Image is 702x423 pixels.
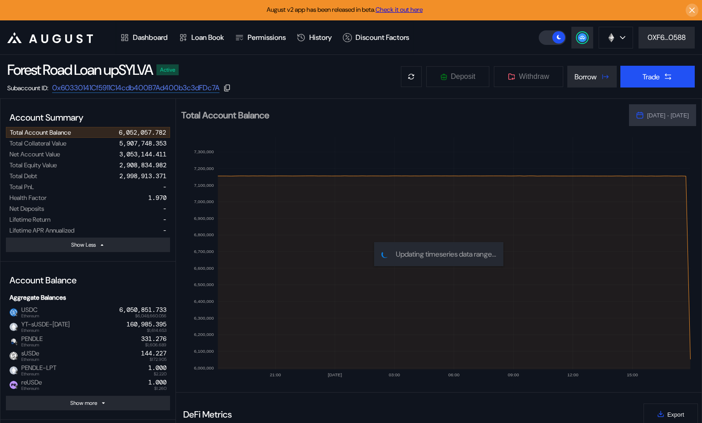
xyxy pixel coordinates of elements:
div: Account Balance [6,271,170,290]
text: 7,000,000 [194,199,214,204]
text: 6,100,000 [194,349,214,354]
div: Total Collateral Value [10,139,66,147]
img: svg+xml,%3c [15,384,19,389]
img: Points_Program_Group_87.png [10,381,18,389]
text: 6,000,000 [194,365,214,370]
span: Export [668,411,684,418]
img: usdc.png [10,308,18,316]
text: 6,600,000 [194,266,214,271]
div: 5,907,748.353 [119,139,166,147]
span: Updating timeseries data range... [396,249,496,259]
img: svg+xml,%3c [15,341,19,345]
text: 7,200,000 [194,166,214,171]
text: 15:00 [627,372,638,377]
div: 160,985.395 [127,321,166,328]
text: 09:00 [508,372,519,377]
span: $2.220 [154,372,166,376]
div: Account Summary [6,108,170,127]
div: Trade [643,72,660,82]
a: Discount Factors [337,21,414,54]
div: Total Debt [10,172,37,180]
span: $6,048,660.056 [135,314,166,318]
div: 2,998,913.371 [119,172,166,180]
img: Pendle_Logo_Normal-03.png [10,337,18,345]
div: 6,052,057.782 [119,128,166,136]
span: August v2 app has been released in beta. [267,5,423,14]
span: Ethereum [21,372,56,376]
div: Net Account Value [10,150,60,158]
a: Loan Book [173,21,229,54]
div: Health Factor [10,194,47,202]
text: 6,700,000 [194,249,214,254]
div: Total Account Balance [10,128,71,136]
div: Active [160,67,175,73]
div: 1.970 [148,194,166,202]
div: - [163,204,166,213]
button: chain logo [599,27,633,49]
div: 1.000 [148,379,166,386]
text: [DATE] [328,372,342,377]
div: Show Less [71,241,96,248]
div: 6,050,851.733 [119,306,166,314]
div: Net Deposits [10,204,44,213]
img: svg+xml,%3c [15,312,19,316]
div: - [163,215,166,224]
button: Show more [6,396,170,410]
span: PENDLE [18,335,43,347]
button: 0XF6...0588 [639,27,695,49]
div: 144.227 [141,350,166,357]
button: Deposit [426,66,490,88]
span: Withdraw [519,73,549,81]
a: 0x60330141Cf5911C14cdb400B7Ad400b3c3dFDc7A [52,83,219,93]
text: 21:00 [270,372,281,377]
span: $1,614.653 [147,328,166,333]
div: 3,053,144.411 [119,150,166,158]
span: $172.905 [150,357,166,362]
div: 331.276 [141,335,166,343]
div: Total PnL [10,183,34,191]
button: Withdraw [493,66,564,88]
img: svg+xml,%3c [15,370,19,374]
div: - [163,226,166,234]
text: 6,200,000 [194,332,214,337]
a: History [291,21,337,54]
text: 03:00 [389,372,400,377]
text: 06:00 [448,372,460,377]
img: empty-token.png [10,323,18,331]
div: Subaccount ID: [7,84,49,92]
text: 6,800,000 [194,232,214,237]
span: PENDLE-LPT [18,364,56,376]
span: $1,606.689 [145,343,166,347]
span: $1.260 [154,386,166,391]
div: DeFi Metrics [183,408,232,420]
div: Loan Book [191,33,224,42]
text: 6,900,000 [194,216,214,221]
div: Borrow [575,72,597,82]
text: 7,100,000 [194,182,214,187]
button: Trade [620,66,695,88]
div: Discount Factors [356,33,409,42]
div: - [163,183,166,191]
div: History [309,33,332,42]
div: Total Equity Value [10,161,57,169]
img: empty-token.png [10,366,18,374]
img: svg+xml,%3c [15,326,19,331]
div: Aggregate Balances [6,290,170,305]
div: Permissions [248,33,286,42]
span: Ethereum [21,343,43,347]
div: Forest Road Loan upSYLVA [7,60,153,79]
div: Dashboard [133,33,168,42]
div: 0XF6...0588 [648,33,686,42]
div: Lifetime APR Annualized [10,226,74,234]
div: 2,908,834.982 [119,161,166,169]
span: Ethereum [21,328,70,333]
text: 6,300,000 [194,316,214,321]
div: 1.000 [148,364,166,372]
span: Ethereum [21,314,39,318]
span: YT-sUSDE-[DATE] [18,321,70,332]
a: Permissions [229,21,291,54]
span: reUSDe [18,379,42,390]
span: Deposit [451,73,475,81]
button: Borrow [567,66,617,88]
a: Dashboard [115,21,173,54]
